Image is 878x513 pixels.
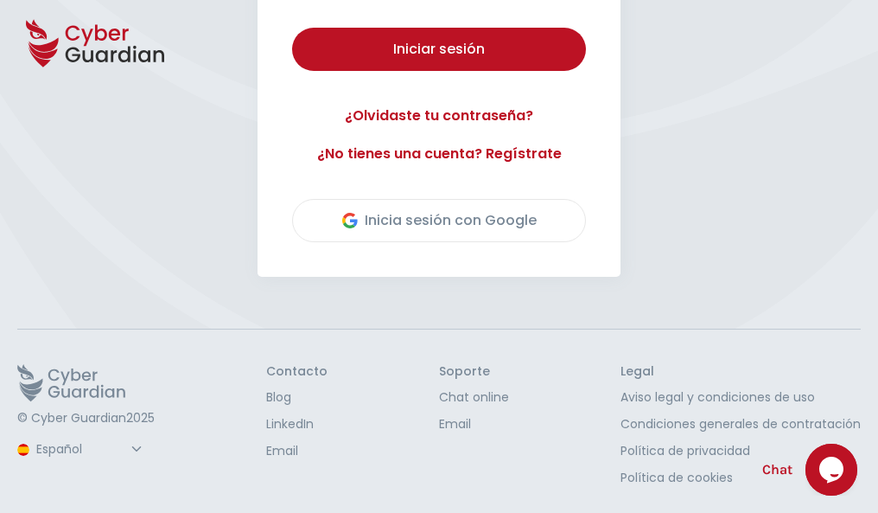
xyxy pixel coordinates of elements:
a: Aviso legal y condiciones de uso [620,388,861,407]
h3: Contacto [266,364,328,380]
p: © Cyber Guardian 2025 [17,411,155,426]
a: Chat online [439,388,509,407]
iframe: chat widget [805,444,861,496]
h3: Legal [620,364,861,380]
a: ¿No tienes una cuenta? Regístrate [292,144,586,164]
a: Condiciones generales de contratación [620,415,861,433]
button: Inicia sesión con Google [292,199,586,242]
a: Política de cookies [620,469,861,487]
a: Email [439,415,509,433]
div: Inicia sesión con Google [342,210,537,231]
img: region-logo [17,444,29,456]
h3: Soporte [439,364,509,380]
a: ¿Olvidaste tu contraseña? [292,106,586,126]
span: Chat [762,459,792,480]
a: Email [266,442,328,460]
a: LinkedIn [266,415,328,433]
a: Política de privacidad [620,442,861,460]
a: Blog [266,388,328,407]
